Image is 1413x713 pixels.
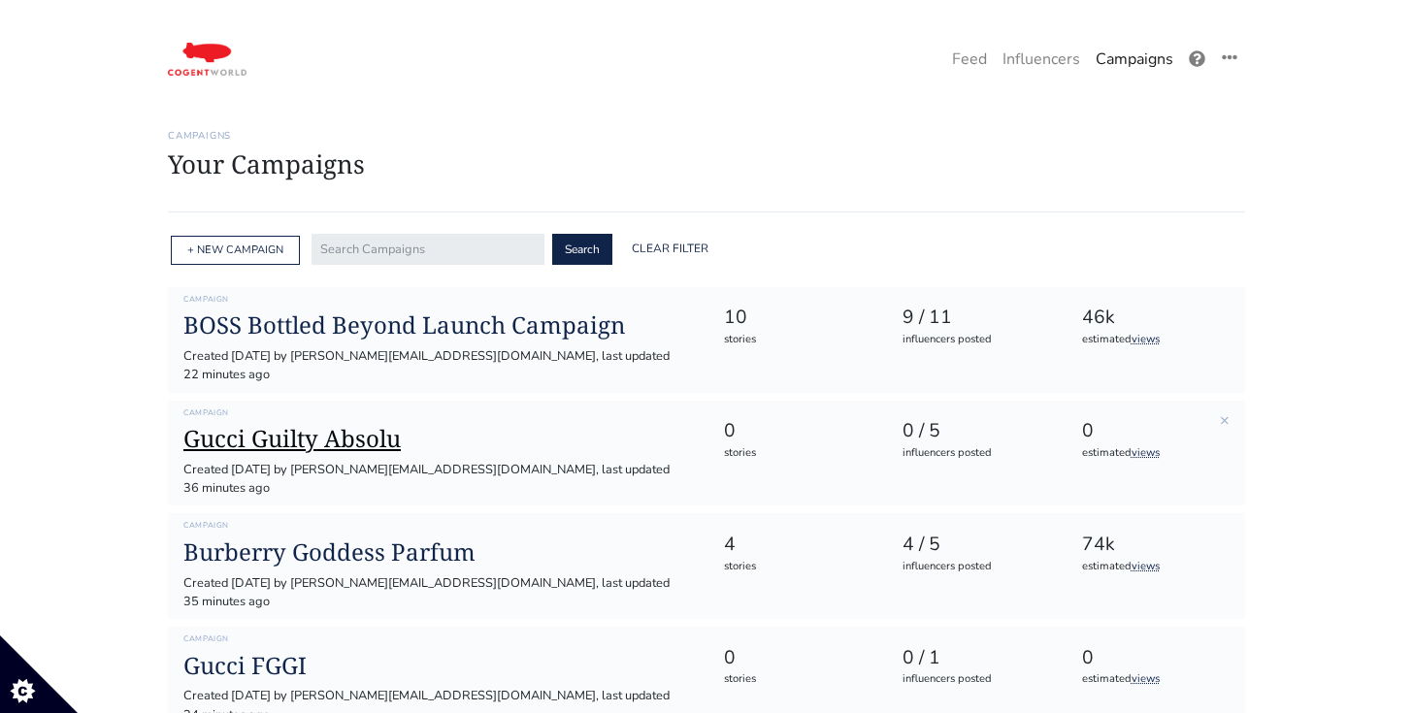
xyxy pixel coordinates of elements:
div: 4 / 5 [903,531,1047,559]
div: estimated [1082,671,1227,688]
h6: Campaign [183,634,692,644]
div: Created [DATE] by [PERSON_NAME][EMAIL_ADDRESS][DOMAIN_NAME], last updated 36 minutes ago [183,461,692,498]
img: 17:05:07_1642525507 [168,43,246,76]
a: Gucci Guilty Absolu [183,425,692,453]
div: 4 [724,531,869,559]
div: influencers posted [903,445,1047,462]
div: influencers posted [903,671,1047,688]
a: + NEW CAMPAIGN [187,243,283,257]
div: Created [DATE] by [PERSON_NAME][EMAIL_ADDRESS][DOMAIN_NAME], last updated 35 minutes ago [183,574,692,611]
div: 46k [1082,304,1227,332]
div: 74k [1082,531,1227,559]
h6: Campaign [183,295,692,305]
div: 0 [724,644,869,672]
div: 0 [724,417,869,445]
div: stories [724,332,869,348]
h6: Campaign [183,408,692,418]
div: stories [724,559,869,575]
div: Created [DATE] by [PERSON_NAME][EMAIL_ADDRESS][DOMAIN_NAME], last updated 22 minutes ago [183,347,692,384]
div: stories [724,445,869,462]
div: estimated [1082,445,1227,462]
h6: Campaign [183,521,692,531]
div: 0 / 5 [903,417,1047,445]
div: influencers posted [903,332,1047,348]
div: 10 [724,304,869,332]
h1: Your Campaigns [168,149,1245,179]
a: views [1132,671,1160,686]
button: Search [552,234,612,265]
a: views [1132,332,1160,346]
h6: Campaigns [168,130,1245,142]
a: Campaigns [1088,40,1181,79]
div: estimated [1082,559,1227,575]
a: Burberry Goddess Parfum [183,538,692,567]
a: BOSS Bottled Beyond Launch Campaign [183,311,692,340]
a: views [1132,559,1160,573]
div: 0 [1082,644,1227,672]
a: × [1220,409,1230,431]
a: Feed [944,40,995,79]
div: stories [724,671,869,688]
input: Search Campaigns [312,234,544,265]
a: views [1132,445,1160,460]
a: Influencers [995,40,1088,79]
div: estimated [1082,332,1227,348]
div: 0 / 1 [903,644,1047,672]
div: influencers posted [903,559,1047,575]
div: 9 / 11 [903,304,1047,332]
a: Clear Filter [620,234,720,265]
div: 0 [1082,417,1227,445]
a: Gucci FGGI [183,652,692,680]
